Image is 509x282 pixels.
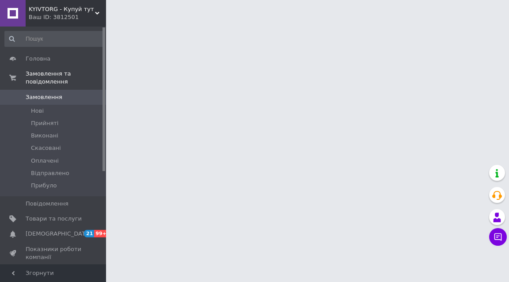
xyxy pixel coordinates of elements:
[26,230,91,238] span: [DEMOGRAPHIC_DATA]
[26,200,68,208] span: Повідомлення
[26,215,82,223] span: Товари та послуги
[31,107,44,115] span: Нові
[26,55,50,63] span: Головна
[26,245,82,261] span: Показники роботи компанії
[94,230,109,237] span: 99+
[31,119,58,127] span: Прийняті
[31,169,69,177] span: Відправлено
[31,157,59,165] span: Оплачені
[26,93,62,101] span: Замовлення
[31,182,57,190] span: Прибуло
[31,132,58,140] span: Виконані
[489,228,507,246] button: Чат з покупцем
[4,31,104,47] input: Пошук
[84,230,94,237] span: 21
[26,70,106,86] span: Замовлення та повідомлення
[29,13,106,21] div: Ваш ID: 3812501
[31,144,61,152] span: Скасовані
[29,5,95,13] span: KYIVTORG - Купуй тут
